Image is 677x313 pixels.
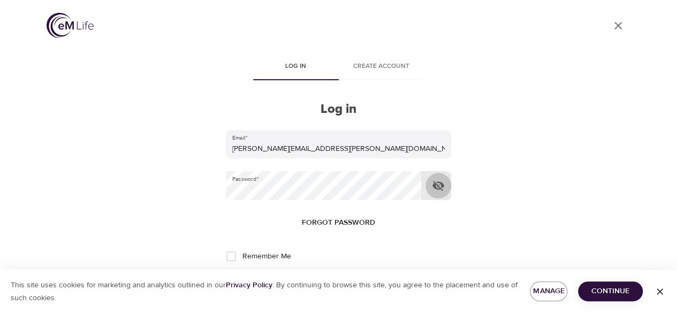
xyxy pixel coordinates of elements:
img: logo [47,13,94,38]
span: Continue [587,285,634,298]
span: Log in [260,61,332,72]
span: Create account [345,61,418,72]
h2: Log in [226,102,451,117]
div: disabled tabs example [226,55,451,80]
span: Remember Me [242,251,291,262]
button: Forgot password [298,213,379,233]
span: Forgot password [302,216,375,230]
button: Manage [530,281,567,301]
a: Privacy Policy [226,280,272,290]
span: Manage [538,285,559,298]
a: close [605,13,631,39]
button: Continue [578,281,643,301]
